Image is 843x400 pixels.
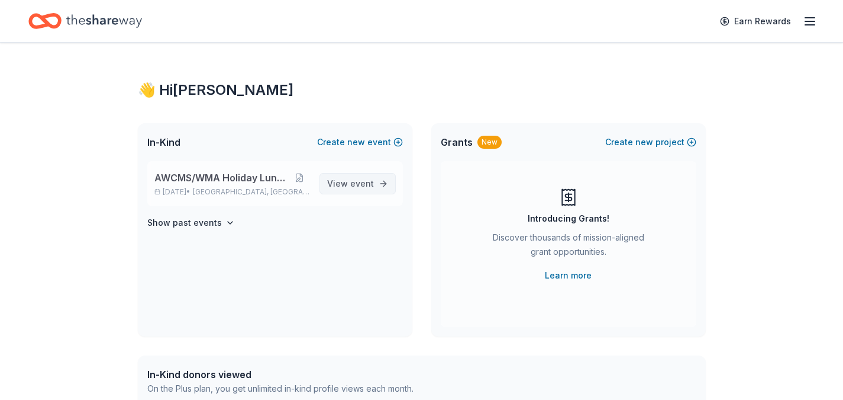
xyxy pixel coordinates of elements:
[147,135,180,149] span: In-Kind
[488,231,649,264] div: Discover thousands of mission-aligned grant opportunities.
[154,171,289,185] span: AWCMS/WMA Holiday Luncheon
[138,81,706,100] div: 👋 Hi [PERSON_NAME]
[327,177,374,191] span: View
[605,135,696,149] button: Createnewproject
[147,216,222,230] h4: Show past events
[545,268,592,283] a: Learn more
[319,173,396,194] a: View event
[713,11,798,32] a: Earn Rewards
[317,135,403,149] button: Createnewevent
[147,216,235,230] button: Show past events
[477,136,502,149] div: New
[147,382,414,396] div: On the Plus plan, you get unlimited in-kind profile views each month.
[147,367,414,382] div: In-Kind donors viewed
[154,187,310,197] p: [DATE] •
[347,135,365,149] span: new
[350,178,374,188] span: event
[635,135,653,149] span: new
[28,7,142,35] a: Home
[528,212,609,226] div: Introducing Grants!
[193,187,309,197] span: [GEOGRAPHIC_DATA], [GEOGRAPHIC_DATA]
[441,135,473,149] span: Grants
